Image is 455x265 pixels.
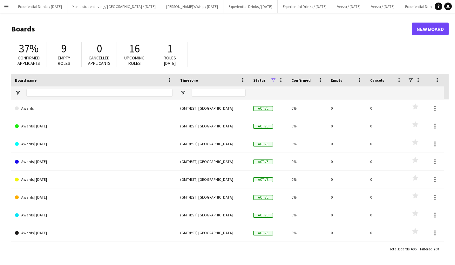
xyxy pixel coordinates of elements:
[412,23,449,35] a: New Board
[253,106,273,111] span: Active
[366,99,406,117] div: 0
[327,135,366,153] div: 0
[176,242,249,259] div: (GMT/BST) [GEOGRAPHIC_DATA]
[15,153,173,171] a: Awards | [DATE]
[327,153,366,170] div: 0
[19,42,38,56] span: 37%
[389,243,416,255] div: :
[15,224,173,242] a: Awards | [DATE]
[17,55,40,66] span: Confirmed applicants
[420,247,432,251] span: Filtered
[164,55,176,66] span: Roles [DATE]
[15,99,173,117] a: Awards
[180,90,186,96] button: Open Filter Menu
[327,206,366,224] div: 0
[15,188,173,206] a: Awards | [DATE]
[129,42,140,56] span: 16
[433,247,439,251] span: 207
[366,153,406,170] div: 0
[253,124,273,129] span: Active
[366,0,400,13] button: Veezu / [DATE]
[420,243,439,255] div: :
[288,242,327,259] div: 0%
[332,0,366,13] button: Veezu / [DATE]
[15,242,173,260] a: Awards | [DATE]
[15,135,173,153] a: Awards | [DATE]
[400,0,454,13] button: Experiential Drinks / [DATE]
[288,117,327,135] div: 0%
[327,117,366,135] div: 0
[176,224,249,241] div: (GMT/BST) [GEOGRAPHIC_DATA]
[15,78,37,83] span: Board name
[288,224,327,241] div: 0%
[389,247,410,251] span: Total Boards
[11,24,412,34] h1: Boards
[176,188,249,206] div: (GMT/BST) [GEOGRAPHIC_DATA]
[366,171,406,188] div: 0
[192,89,246,97] input: Timezone Filter Input
[176,99,249,117] div: (GMT/BST) [GEOGRAPHIC_DATA]
[61,42,67,56] span: 9
[176,117,249,135] div: (GMT/BST) [GEOGRAPHIC_DATA]
[288,153,327,170] div: 0%
[124,55,145,66] span: Upcoming roles
[13,0,67,13] button: Experiential Drinks / [DATE]
[366,206,406,224] div: 0
[327,99,366,117] div: 0
[15,206,173,224] a: Awards | [DATE]
[370,78,384,83] span: Cancels
[15,90,21,96] button: Open Filter Menu
[15,171,173,188] a: Awards | [DATE]
[366,188,406,206] div: 0
[253,177,273,182] span: Active
[288,171,327,188] div: 0%
[288,188,327,206] div: 0%
[366,242,406,259] div: 0
[176,153,249,170] div: (GMT/BST) [GEOGRAPHIC_DATA]
[253,195,273,200] span: Active
[288,206,327,224] div: 0%
[15,117,173,135] a: Awards | [DATE]
[161,0,223,13] button: [PERSON_NAME]'s Whip / [DATE]
[167,42,173,56] span: 1
[67,0,161,13] button: Xenia student living / [GEOGRAPHIC_DATA] / [DATE]
[88,55,111,66] span: Cancelled applicants
[327,242,366,259] div: 0
[366,117,406,135] div: 0
[288,99,327,117] div: 0%
[180,78,198,83] span: Timezone
[58,55,70,66] span: Empty roles
[411,247,416,251] span: 406
[176,206,249,224] div: (GMT/BST) [GEOGRAPHIC_DATA]
[253,78,266,83] span: Status
[278,0,332,13] button: Experiential Drinks / [DATE]
[223,0,278,13] button: Experiential Drinks / [DATE]
[253,231,273,235] span: Active
[366,224,406,241] div: 0
[288,135,327,153] div: 0%
[253,142,273,146] span: Active
[327,224,366,241] div: 0
[331,78,342,83] span: Empty
[26,89,173,97] input: Board name Filter Input
[327,171,366,188] div: 0
[327,188,366,206] div: 0
[366,135,406,153] div: 0
[176,171,249,188] div: (GMT/BST) [GEOGRAPHIC_DATA]
[253,160,273,164] span: Active
[176,135,249,153] div: (GMT/BST) [GEOGRAPHIC_DATA]
[253,213,273,218] span: Active
[97,42,102,56] span: 0
[291,78,311,83] span: Confirmed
